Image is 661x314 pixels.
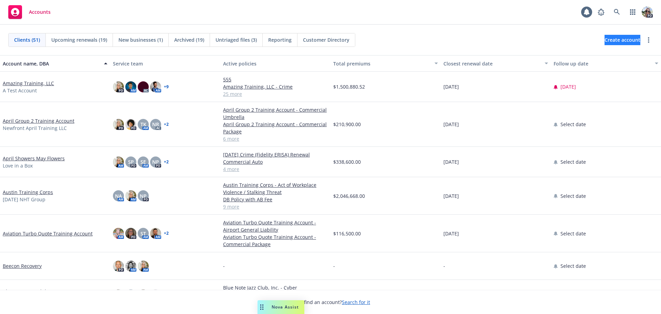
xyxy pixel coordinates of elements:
[333,60,430,67] div: Total premiums
[223,90,328,98] a: 25 more
[443,60,541,67] div: Closest renewal date
[3,288,59,295] a: Blue Note Jazz Club, Inc.
[113,81,124,92] img: photo
[140,121,146,128] span: TK
[138,290,149,301] img: photo
[140,192,147,200] span: NP
[138,81,149,92] img: photo
[441,55,551,72] button: Closest renewal date
[164,85,169,89] a: + 9
[644,36,653,44] a: more
[333,121,361,128] span: $210,900.00
[560,158,586,165] span: Select date
[140,158,146,165] span: SE
[443,158,459,165] span: [DATE]
[3,124,67,132] span: Newfront April Training LLC
[258,300,266,314] div: Drag to move
[113,290,124,301] img: photo
[560,121,586,128] span: Select date
[3,230,93,237] a: Aviation Turbo Quote Training Account
[150,290,161,301] img: photo
[128,158,134,165] span: SP
[125,190,136,201] img: photo
[605,35,640,45] a: Create account
[610,5,624,19] a: Search
[3,60,100,67] div: Account name, DBA
[150,81,161,92] img: photo
[125,119,136,130] img: photo
[3,117,74,124] a: April Group 2 Training Account
[443,192,459,200] span: [DATE]
[223,196,328,203] a: DB Policy with AB Fee
[443,83,459,90] span: [DATE]
[443,121,459,128] span: [DATE]
[342,299,370,305] a: Search for it
[164,122,169,126] a: + 2
[223,106,328,121] a: April Group 2 Training Account - Commercial Umbrella
[560,192,586,200] span: Select date
[115,192,122,200] span: NA
[3,162,33,169] span: Love in a Box
[291,298,370,306] span: Can't find an account?
[118,36,163,43] span: New businesses (1)
[113,261,124,272] img: photo
[551,55,661,72] button: Follow up date
[223,284,328,291] a: Blue Note Jazz Club, Inc. - Cyber
[113,60,218,67] div: Service team
[3,196,45,203] span: [DATE] NHT Group
[268,36,292,43] span: Reporting
[6,2,53,22] a: Accounts
[3,189,53,196] a: Austin Training Corps
[113,156,124,168] img: photo
[223,121,328,135] a: April Group 2 Training Account - Commercial Package
[605,33,640,47] span: Create account
[3,262,42,270] a: Beecon Recovery
[258,300,304,314] button: Nova Assist
[113,228,124,239] img: photo
[554,60,651,67] div: Follow up date
[223,233,328,248] a: Aviation Turbo Quote Training Account - Commercial Package
[223,262,225,270] span: -
[303,36,349,43] span: Customer Directory
[223,165,328,173] a: 4 more
[560,230,586,237] span: Select date
[333,230,361,237] span: $116,500.00
[29,9,51,15] span: Accounts
[216,36,257,43] span: Untriaged files (3)
[333,83,365,90] span: $1,500,880.52
[223,158,328,165] a: Commercial Auto
[223,135,328,142] a: 6 more
[110,55,220,72] button: Service team
[223,60,328,67] div: Active policies
[223,181,328,196] a: Austin Training Corps - Act of Workplace Violence / Stalking Threat
[174,36,204,43] span: Archived (19)
[594,5,608,19] a: Report a Bug
[138,261,149,272] img: photo
[113,119,124,130] img: photo
[125,81,136,92] img: photo
[443,230,459,237] span: [DATE]
[223,219,328,233] a: Aviation Turbo Quote Training Account - Airport General Liability
[164,160,169,164] a: + 2
[626,5,640,19] a: Switch app
[560,83,576,90] span: [DATE]
[150,228,161,239] img: photo
[220,55,330,72] button: Active policies
[152,158,159,165] span: NP
[125,261,136,272] img: photo
[125,228,136,239] img: photo
[333,158,361,165] span: $338,600.00
[140,230,146,237] span: ST
[3,87,37,94] span: A Test Account
[333,192,365,200] span: $2,046,668.00
[223,76,328,83] a: 555
[223,203,328,210] a: 9 more
[51,36,107,43] span: Upcoming renewals (19)
[272,304,299,310] span: Nova Assist
[642,7,653,18] img: photo
[223,83,328,90] a: Amazing Training, LLC - Crime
